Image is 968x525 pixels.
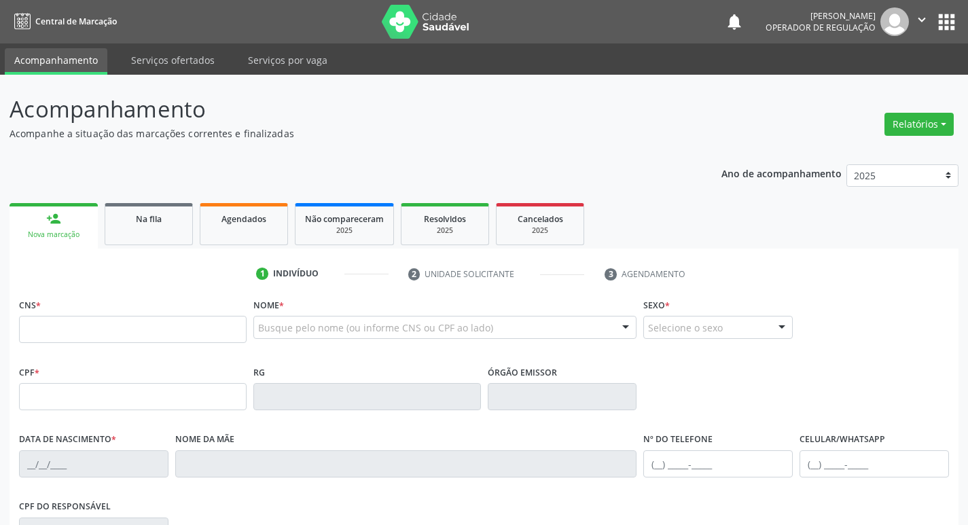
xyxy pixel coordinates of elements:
div: 2025 [305,225,384,236]
input: (__) _____-_____ [800,450,949,477]
p: Acompanhe a situação das marcações correntes e finalizadas [10,126,674,141]
div: [PERSON_NAME] [766,10,876,22]
span: Agendados [221,213,266,225]
div: 2025 [411,225,479,236]
button: apps [935,10,958,34]
div: 2025 [506,225,574,236]
span: Selecione o sexo [648,321,723,335]
span: Cancelados [518,213,563,225]
button: Relatórios [884,113,954,136]
div: 1 [256,268,268,280]
span: Não compareceram [305,213,384,225]
label: CNS [19,295,41,316]
label: CPF [19,362,39,383]
label: RG [253,362,265,383]
a: Serviços por vaga [238,48,337,72]
label: CPF do responsável [19,496,111,518]
label: Nome [253,295,284,316]
label: Sexo [643,295,670,316]
label: Celular/WhatsApp [800,429,885,450]
span: Na fila [136,213,162,225]
img: img [880,7,909,36]
span: Operador de regulação [766,22,876,33]
a: Serviços ofertados [122,48,224,72]
input: (__) _____-_____ [643,450,793,477]
a: Acompanhamento [5,48,107,75]
a: Central de Marcação [10,10,117,33]
label: Nome da mãe [175,429,234,450]
i:  [914,12,929,27]
input: __/__/____ [19,450,168,477]
div: Indivíduo [273,268,319,280]
div: person_add [46,211,61,226]
div: Nova marcação [19,230,88,240]
p: Ano de acompanhamento [721,164,842,181]
label: Órgão emissor [488,362,557,383]
label: Nº do Telefone [643,429,713,450]
span: Busque pelo nome (ou informe CNS ou CPF ao lado) [258,321,493,335]
span: Central de Marcação [35,16,117,27]
span: Resolvidos [424,213,466,225]
label: Data de nascimento [19,429,116,450]
p: Acompanhamento [10,92,674,126]
button:  [909,7,935,36]
button: notifications [725,12,744,31]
